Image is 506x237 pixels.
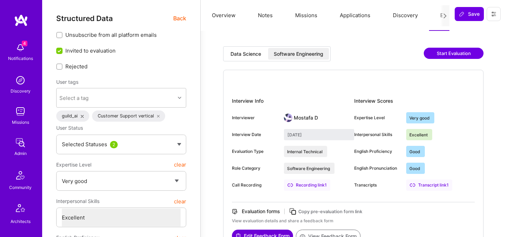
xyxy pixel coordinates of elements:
[157,115,160,118] i: icon Close
[289,208,297,216] i: icon Copy
[110,141,118,148] div: 2
[22,41,27,46] span: 4
[284,114,292,122] img: User Avatar
[455,7,484,21] button: Save
[13,136,27,150] img: admin teamwork
[92,110,166,122] div: Customer Support vertical
[65,63,87,70] span: Rejected
[56,158,91,171] span: Expertise Level
[65,31,157,39] span: Unsubscribe from all platform emails
[11,218,31,225] div: Architects
[14,150,27,157] div: Admin
[14,14,28,27] img: logo
[56,79,78,85] label: User tags
[178,96,181,100] i: icon Chevron
[294,114,318,121] div: Mostafa D
[12,167,29,184] img: Community
[354,148,401,155] div: English Proficiency
[232,218,475,224] div: View evaluation details and share a feedback form
[354,115,401,121] div: Expertise Level
[232,182,278,188] div: Call Recording
[406,180,452,191] a: Transcript link1
[354,182,401,188] div: Transcripts
[284,180,330,191] div: Recording link 1
[174,195,186,208] button: clear
[56,14,113,23] span: Structured Data
[56,110,89,122] div: guild_ai
[242,208,280,215] div: Evaluation forms
[232,115,278,121] div: Interviewer
[56,195,99,208] span: Interpersonal Skills
[13,104,27,118] img: teamwork
[298,208,362,215] div: Copy pre-evaluation form link
[9,184,32,191] div: Community
[232,148,278,155] div: Evaluation Type
[59,94,89,102] div: Select a tag
[406,180,452,191] div: Transcript link 1
[173,14,186,23] span: Back
[442,13,448,19] i: icon Next
[354,95,475,107] div: Interview Scores
[12,201,29,218] img: Architects
[274,50,323,57] div: Software Engineering
[13,73,27,87] img: discovery
[174,158,186,171] button: clear
[231,50,261,57] div: Data Science
[65,47,116,54] span: Invited to evaluation
[354,165,401,171] div: English Pronunciation
[11,87,31,95] div: Discovery
[13,41,27,55] img: bell
[232,165,278,171] div: Role Category
[459,11,480,18] span: Save
[8,55,33,62] div: Notifications
[62,141,107,148] span: Selected Statuses
[12,118,29,126] div: Missions
[284,180,330,191] a: Recording link1
[424,48,484,59] button: Start Evaluation
[81,115,84,118] i: icon Close
[232,131,278,138] div: Interview Date
[56,125,83,131] span: User Status
[354,131,401,138] div: Interpersonal Skills
[232,95,354,107] div: Interview Info
[177,143,181,146] img: caret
